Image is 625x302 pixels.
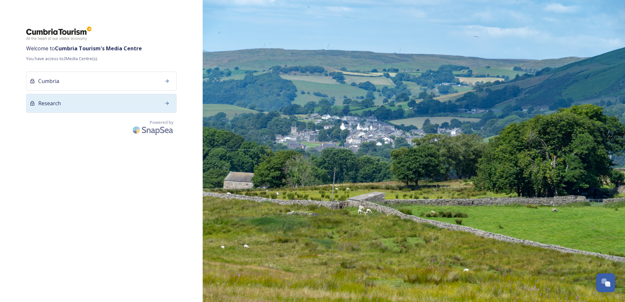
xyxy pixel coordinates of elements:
[596,273,615,292] button: Open Chat
[26,44,177,52] span: Welcome to
[26,26,92,41] img: ct_logo.png
[131,122,177,138] img: SnapSea Logo
[26,56,177,62] span: You have access to 2 Media Centre(s).
[150,119,173,126] span: Powered by
[26,72,177,94] a: Cumbria
[26,94,177,116] a: Research
[55,45,142,52] strong: Cumbria Tourism 's Media Centre
[38,77,59,85] span: Cumbria
[38,99,61,107] span: Research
